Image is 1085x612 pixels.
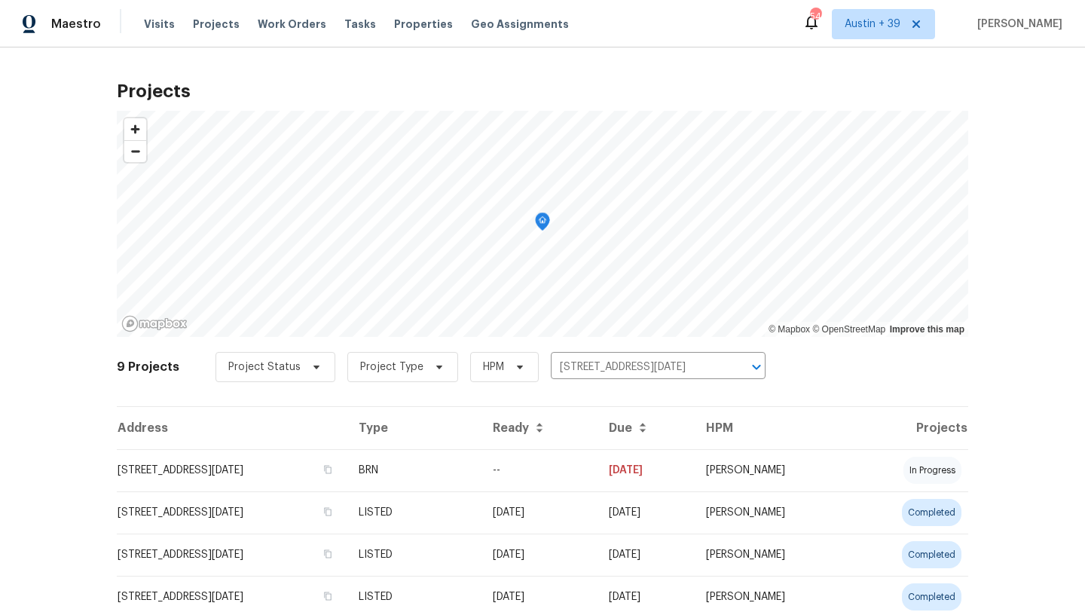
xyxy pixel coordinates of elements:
[769,324,810,335] a: Mapbox
[971,17,1062,32] span: [PERSON_NAME]
[551,356,723,379] input: Search projects
[117,84,968,99] h2: Projects
[228,360,301,375] span: Project Status
[347,534,481,576] td: LISTED
[597,449,693,491] td: Resale COE 2025-02-03T00:00:00.000Z
[481,407,597,449] th: Ready
[597,407,693,449] th: Due
[597,534,693,576] td: [DATE]
[347,407,481,449] th: Type
[845,17,900,32] span: Austin + 39
[321,589,335,603] button: Copy Address
[902,583,961,610] div: completed
[124,118,146,140] button: Zoom in
[117,360,179,375] h2: 9 Projects
[902,541,961,568] div: completed
[694,449,850,491] td: [PERSON_NAME]
[481,534,597,576] td: [DATE]
[121,315,188,332] a: Mapbox homepage
[850,407,968,449] th: Projects
[483,360,504,375] span: HPM
[890,324,964,335] a: Improve this map
[258,17,326,32] span: Work Orders
[117,534,347,576] td: [STREET_ADDRESS][DATE]
[124,140,146,162] button: Zoom out
[597,491,693,534] td: [DATE]
[394,17,453,32] span: Properties
[746,356,767,378] button: Open
[117,491,347,534] td: [STREET_ADDRESS][DATE]
[51,17,101,32] span: Maestro
[694,407,850,449] th: HPM
[535,213,550,236] div: Map marker
[321,463,335,476] button: Copy Address
[903,457,961,484] div: in progress
[321,505,335,519] button: Copy Address
[144,17,175,32] span: Visits
[124,141,146,162] span: Zoom out
[694,534,850,576] td: [PERSON_NAME]
[481,491,597,534] td: [DATE]
[481,449,597,491] td: --
[193,17,240,32] span: Projects
[117,407,347,449] th: Address
[344,19,376,29] span: Tasks
[347,491,481,534] td: LISTED
[117,111,968,337] canvas: Map
[360,360,423,375] span: Project Type
[810,9,821,24] div: 545
[347,449,481,491] td: BRN
[694,491,850,534] td: [PERSON_NAME]
[321,547,335,561] button: Copy Address
[902,499,961,526] div: completed
[471,17,569,32] span: Geo Assignments
[117,449,347,491] td: [STREET_ADDRESS][DATE]
[812,324,885,335] a: OpenStreetMap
